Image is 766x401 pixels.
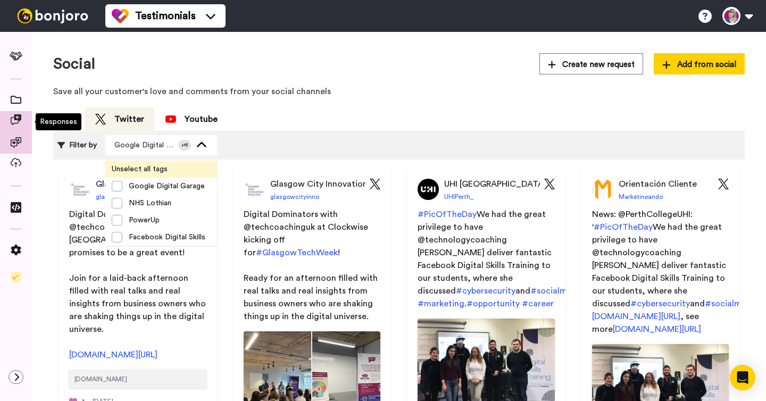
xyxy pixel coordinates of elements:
img: tm-color.svg [112,7,129,24]
div: Twitter [95,113,144,126]
span: Unselect all tags [105,164,174,174]
a: [DOMAIN_NAME][URL] [69,350,157,359]
img: Profile Picture [244,179,265,200]
div: Responses [36,113,81,130]
a: Glasgow City Innovationglasgowcityinno [69,179,191,200]
div: Open Intercom Messenger [730,365,755,390]
p: Save all your customer's love and comments from your social channels [53,85,745,98]
a: UHI [GEOGRAPHIC_DATA]UHIPerth_ [418,179,540,200]
span: Facebook Digital Skills [122,232,212,243]
span: Marketineando [619,193,663,201]
span: glasgowcityinno [270,193,319,201]
span: NHS Lothian [122,198,178,208]
span: Digital Dominators with @techcoachinguk at Clockwise kicking off for ! Ready for an afternoon fil... [233,208,392,323]
img: bj-logo-header-white.svg [13,9,93,23]
img: Icon Image [544,179,555,189]
span: UHI [GEOGRAPHIC_DATA] [444,178,546,190]
span: Add from social [662,59,736,70]
img: Checklist.svg [11,272,21,282]
button: Add from social [654,53,745,74]
span: Glasgow City Innovation [270,178,368,190]
span: Create new request [548,59,635,70]
a: #socialmedia [705,299,759,308]
a: #GlasgowTechWeek [256,248,338,257]
a: #PicOfTheDay [594,223,653,231]
img: Icon Image [370,179,380,189]
span: News: @PerthCollegeUHI: ' We had the great privilege to have @technologycoaching [PERSON_NAME] de... [581,208,740,336]
h1: Social [53,56,95,72]
img: Icon Image [718,179,729,189]
a: #socialmedia [530,287,584,295]
a: #PicOfTheDay [418,210,477,219]
a: #cybersecurity [456,287,515,295]
span: Orientación Cliente [619,178,697,190]
span: Glasgow City Innovation [96,178,193,190]
a: #marketing [418,299,464,308]
a: #career [522,299,554,308]
img: Profile Picture [592,179,613,200]
a: [DOMAIN_NAME][URL] [613,325,701,333]
a: [DOMAIN_NAME] [59,369,217,389]
button: Create new request [539,53,644,74]
span: Testimonials [135,9,196,23]
img: Profile Picture [69,179,90,200]
a: #opportunity [467,299,520,308]
span: PowerUp [122,215,166,225]
img: twitter-x-black.png [95,114,106,124]
span: [DOMAIN_NAME] [74,375,201,383]
a: Orientación ClienteMarketineando [592,179,697,200]
div: + 16 [178,140,191,151]
span: Google Digital Garage [122,181,211,191]
span: We had the great privilege to have @technologycoaching [PERSON_NAME] deliver fantastic Facebook D... [407,208,565,310]
a: [DOMAIN_NAME][URL] [592,312,680,321]
a: #cybersecurity [630,299,690,308]
div: Youtube [165,113,218,126]
span: glasgowcityinno [96,193,145,201]
span: UHIPerth_ [444,193,474,201]
a: Glasgow City Innovationglasgowcityinno [244,179,366,200]
div: Google Digital Garage [114,140,178,151]
img: youtube.svg [165,115,176,123]
div: Filter by [57,135,97,155]
span: Digital Dominators by @techcoachinguk at [GEOGRAPHIC_DATA] Week promises to be a great event! Joi... [59,208,217,361]
img: Profile Picture [418,179,439,200]
button: All [53,107,85,131]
